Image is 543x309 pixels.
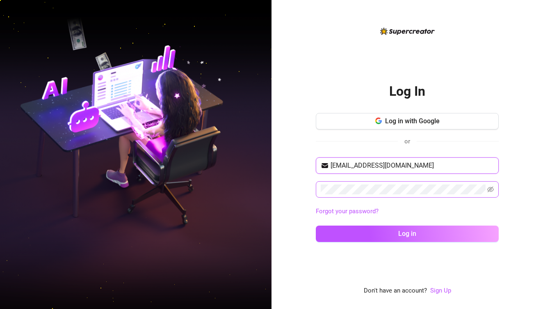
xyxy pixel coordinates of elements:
[364,286,427,296] span: Don't have an account?
[316,113,499,129] button: Log in with Google
[331,161,494,171] input: Your email
[316,226,499,242] button: Log in
[316,207,499,217] a: Forgot your password?
[380,28,435,35] img: logo-BBDzfeDw.svg
[430,286,451,296] a: Sign Up
[487,186,494,193] span: eye-invisible
[389,83,425,100] h2: Log In
[398,230,416,238] span: Log in
[404,138,410,145] span: or
[430,287,451,294] a: Sign Up
[385,117,440,125] span: Log in with Google
[316,208,379,215] a: Forgot your password?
